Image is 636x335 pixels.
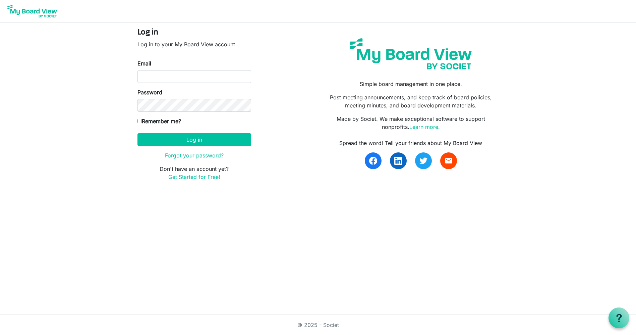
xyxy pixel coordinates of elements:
p: Post meeting announcements, and keep track of board policies, meeting minutes, and board developm... [323,93,499,109]
h4: Log in [137,28,251,38]
p: Made by Societ. We make exceptional software to support nonprofits. [323,115,499,131]
a: Get Started for Free! [168,174,220,180]
label: Password [137,88,162,96]
div: Spread the word! Tell your friends about My Board View [323,139,499,147]
img: My Board View Logo [5,3,59,19]
p: Don't have an account yet? [137,165,251,181]
img: twitter.svg [419,157,427,165]
img: linkedin.svg [394,157,402,165]
p: Log in to your My Board View account [137,40,251,48]
label: Remember me? [137,117,181,125]
span: email [445,157,453,165]
input: Remember me? [137,119,142,123]
a: © 2025 - Societ [297,322,339,328]
a: email [440,152,457,169]
a: Forgot your password? [165,152,224,159]
p: Simple board management in one place. [323,80,499,88]
img: my-board-view-societ.svg [345,33,477,75]
button: Log in [137,133,251,146]
img: facebook.svg [369,157,377,165]
label: Email [137,59,151,67]
a: Learn more. [409,124,440,130]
